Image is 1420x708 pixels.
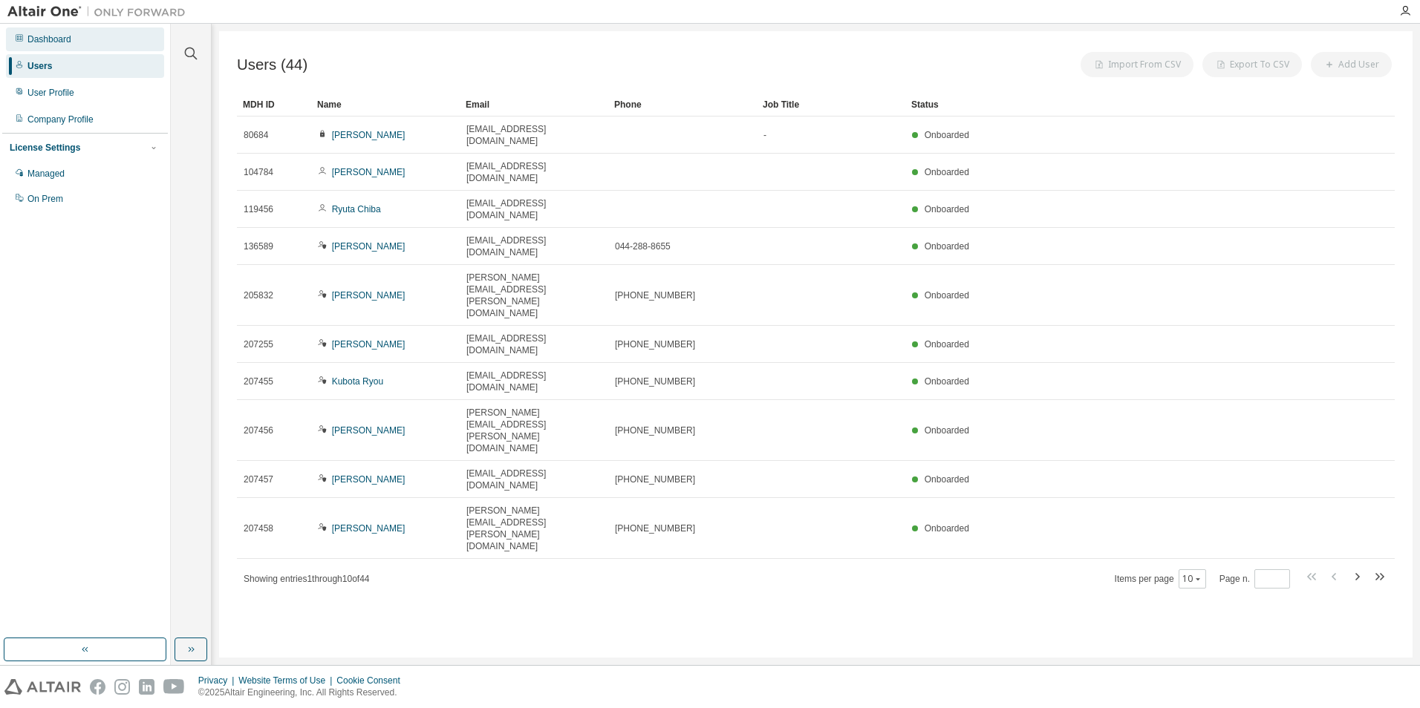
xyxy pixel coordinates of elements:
[1219,569,1290,589] span: Page n.
[332,339,406,350] a: [PERSON_NAME]
[466,123,602,147] span: [EMAIL_ADDRESS][DOMAIN_NAME]
[244,425,273,436] span: 207456
[332,376,383,387] a: Kubota Ryou
[763,93,899,117] div: Job Title
[466,505,602,552] span: [PERSON_NAME][EMAIL_ADDRESS][PERSON_NAME][DOMAIN_NAME]
[244,166,273,178] span: 104784
[27,114,94,125] div: Company Profile
[27,33,71,45] div: Dashboard
[1202,52,1302,77] button: Export To CSV
[615,376,695,387] span: [PHONE_NUMBER]
[1081,52,1193,77] button: Import From CSV
[615,425,695,436] span: [PHONE_NUMBER]
[925,376,969,387] span: Onboarded
[163,679,185,695] img: youtube.svg
[244,203,273,215] span: 119456
[244,376,273,387] span: 207455
[27,60,52,72] div: Users
[466,407,602,454] span: [PERSON_NAME][EMAIL_ADDRESS][PERSON_NAME][DOMAIN_NAME]
[244,289,273,301] span: 205832
[1115,569,1206,589] span: Items per page
[615,473,695,485] span: [PHONE_NUMBER]
[332,167,406,177] a: [PERSON_NAME]
[925,290,969,301] span: Onboarded
[237,56,307,73] span: Users (44)
[27,87,74,99] div: User Profile
[466,93,602,117] div: Email
[615,240,671,252] span: 044-288-8655
[244,522,273,534] span: 207458
[1311,52,1392,77] button: Add User
[244,473,273,485] span: 207457
[139,679,154,695] img: linkedin.svg
[466,332,602,356] span: [EMAIL_ADDRESS][DOMAIN_NAME]
[763,129,766,141] span: -
[27,168,65,180] div: Managed
[7,4,193,19] img: Altair One
[244,574,370,584] span: Showing entries 1 through 10 of 44
[615,338,695,350] span: [PHONE_NUMBER]
[332,241,406,252] a: [PERSON_NAME]
[925,339,969,350] span: Onboarded
[925,204,969,214] span: Onboarded
[243,93,305,117] div: MDH ID
[925,167,969,177] span: Onboarded
[925,130,969,140] span: Onboarded
[925,474,969,485] span: Onboarded
[911,93,1318,117] div: Status
[244,338,273,350] span: 207255
[317,93,454,117] div: Name
[90,679,105,695] img: facebook.svg
[244,129,268,141] span: 80684
[114,679,130,695] img: instagram.svg
[10,142,80,154] div: License Settings
[466,160,602,184] span: [EMAIL_ADDRESS][DOMAIN_NAME]
[336,675,408,686] div: Cookie Consent
[615,522,695,534] span: [PHONE_NUMBER]
[615,289,695,301] span: [PHONE_NUMBER]
[466,272,602,319] span: [PERSON_NAME][EMAIL_ADDRESS][PERSON_NAME][DOMAIN_NAME]
[1182,573,1202,585] button: 10
[244,240,273,252] span: 136589
[466,235,602,258] span: [EMAIL_ADDRESS][DOMAIN_NAME]
[466,370,602,393] span: [EMAIL_ADDRESS][DOMAIN_NAME]
[198,686,409,699] p: © 2025 Altair Engineering, Inc. All Rights Reserved.
[332,425,406,436] a: [PERSON_NAME]
[332,204,381,214] a: Ryuta Chiba
[332,290,406,301] a: [PERSON_NAME]
[27,193,63,205] div: On Prem
[925,425,969,436] span: Onboarded
[332,523,406,534] a: [PERSON_NAME]
[332,474,406,485] a: [PERSON_NAME]
[614,93,751,117] div: Phone
[198,675,238,686] div: Privacy
[4,679,81,695] img: altair_logo.svg
[925,523,969,534] span: Onboarded
[238,675,336,686] div: Website Terms of Use
[466,468,602,491] span: [EMAIL_ADDRESS][DOMAIN_NAME]
[925,241,969,252] span: Onboarded
[466,197,602,221] span: [EMAIL_ADDRESS][DOMAIN_NAME]
[332,130,406,140] a: [PERSON_NAME]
